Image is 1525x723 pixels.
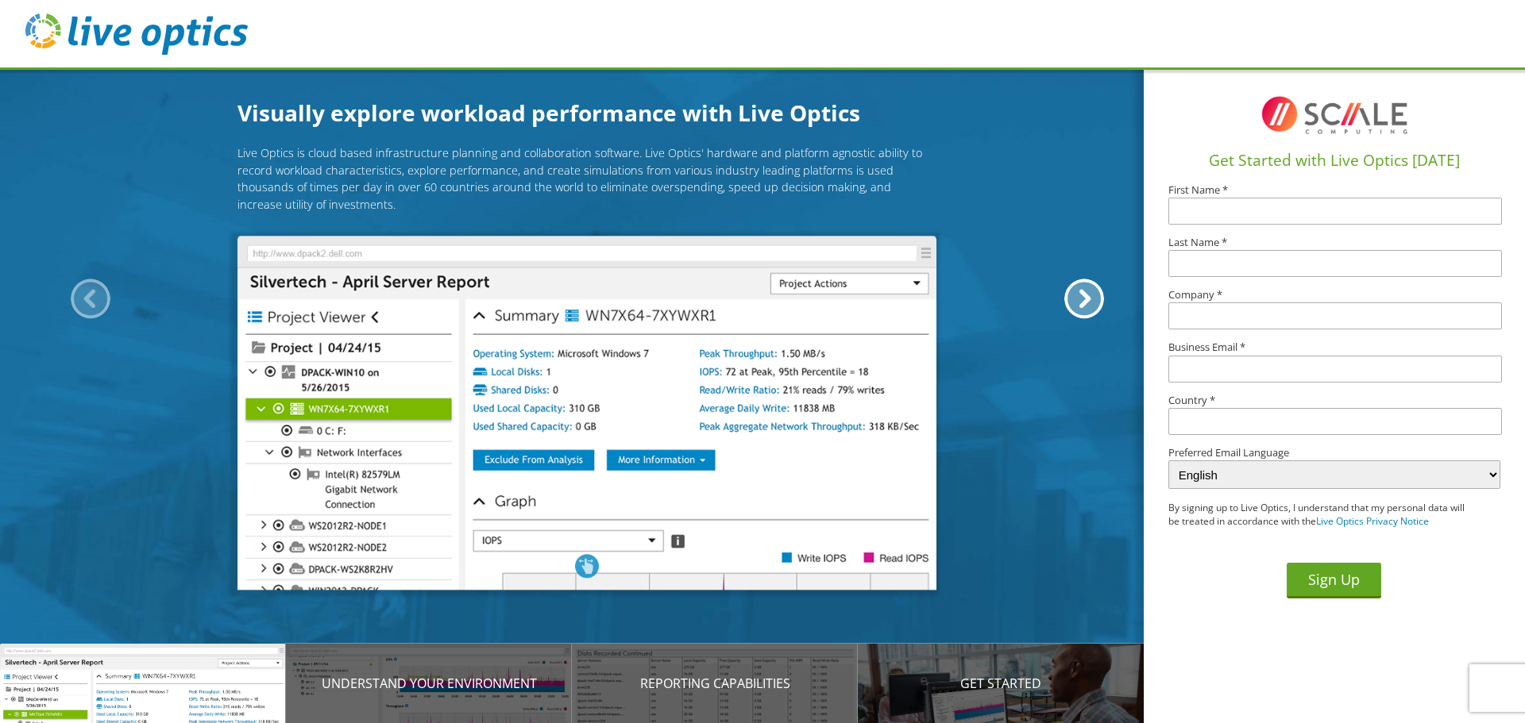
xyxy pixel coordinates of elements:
p: Understand your environment [286,674,572,693]
button: Sign Up [1287,563,1381,598]
img: live_optics_svg.svg [25,13,248,55]
p: Live Optics is cloud based infrastructure planning and collaboration software. Live Optics' hardw... [237,144,936,213]
label: Business Email * [1168,342,1500,352]
img: I8TqFF2VWMAAAAASUVORK5CYII= [1255,83,1414,147]
h1: Visually explore workload performance with Live Optics [237,96,936,129]
img: Introducing Live Optics [237,237,936,590]
label: Country * [1168,395,1500,406]
label: Preferred Email Language [1168,448,1500,458]
label: First Name * [1168,185,1500,195]
p: Reporting Capabilities [572,674,858,693]
label: Company * [1168,290,1500,300]
label: Last Name * [1168,237,1500,248]
h1: Get Started with Live Optics [DATE] [1150,149,1519,172]
p: By signing up to Live Optics, I understand that my personal data will be treated in accordance wi... [1168,502,1467,529]
a: Live Optics Privacy Notice [1316,514,1429,528]
p: Get Started [858,674,1144,693]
